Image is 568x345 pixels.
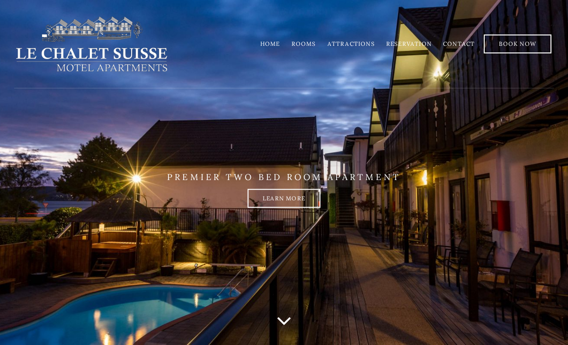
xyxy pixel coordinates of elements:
a: Learn more [248,189,320,208]
a: Reservation [386,40,432,47]
a: Attractions [328,40,375,47]
a: Home [260,40,280,47]
a: Rooms [292,40,316,47]
a: Contact [443,40,475,47]
p: PREMIER TWO BED ROOM APARTMENT [14,172,554,182]
img: lechaletsuisse [14,16,169,72]
a: Book Now [484,34,551,53]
